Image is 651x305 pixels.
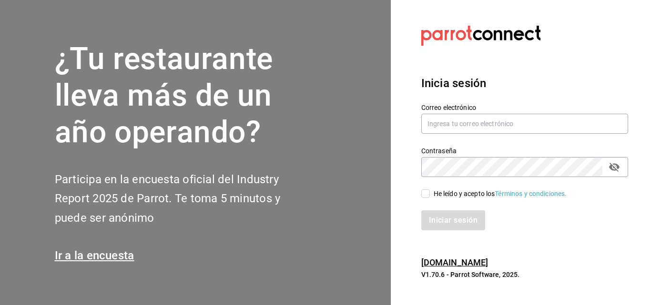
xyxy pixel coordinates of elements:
h1: ¿Tu restaurante lleva más de un año operando? [55,41,312,150]
div: He leído y acepto los [434,189,567,199]
button: passwordField [606,159,622,175]
a: Ir a la encuesta [55,249,134,262]
h3: Inicia sesión [421,75,628,92]
p: V1.70.6 - Parrot Software, 2025. [421,270,628,279]
h2: Participa en la encuesta oficial del Industry Report 2025 de Parrot. Te toma 5 minutos y puede se... [55,170,312,228]
input: Ingresa tu correo electrónico [421,114,628,134]
a: Términos y condiciones. [495,190,567,197]
label: Contraseña [421,148,628,154]
label: Correo electrónico [421,104,628,111]
a: [DOMAIN_NAME] [421,257,488,267]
